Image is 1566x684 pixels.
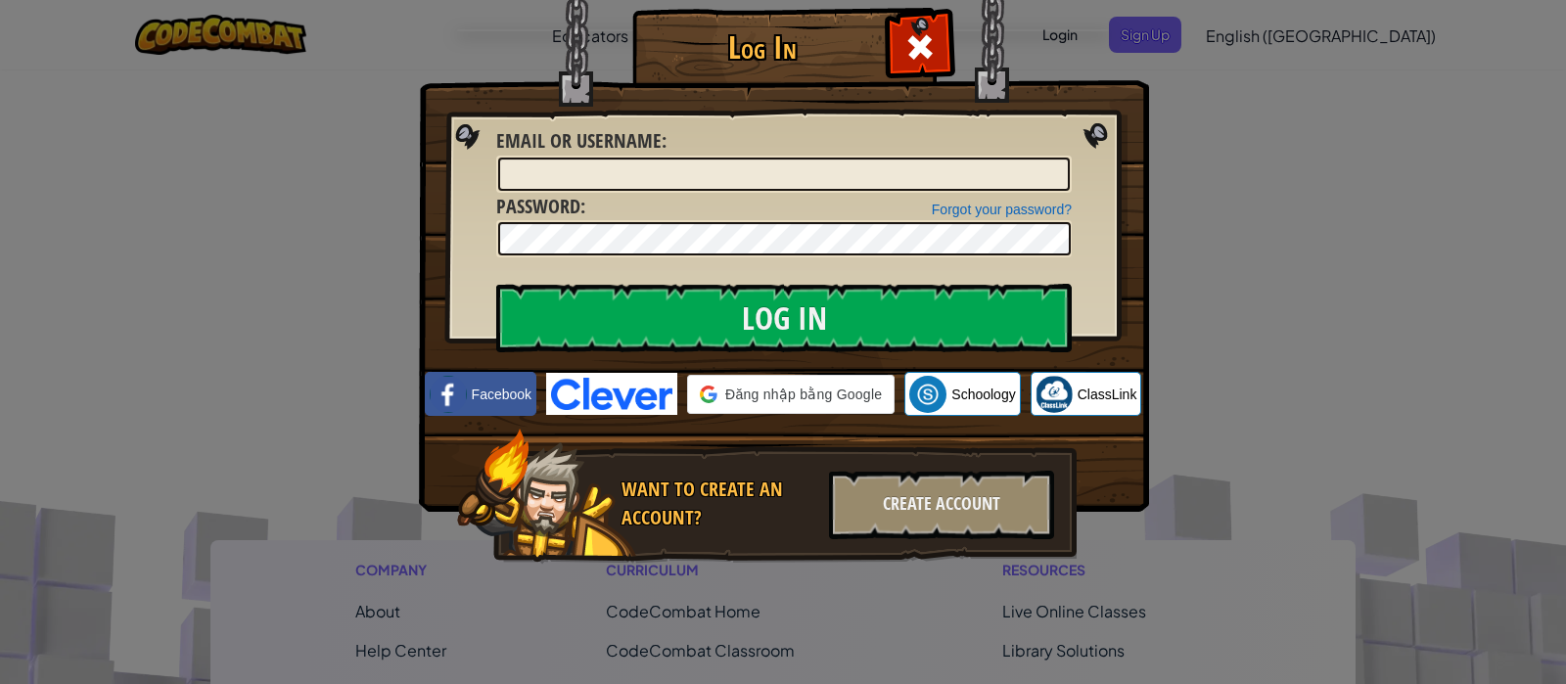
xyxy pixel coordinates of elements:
[546,373,677,415] img: clever-logo-blue.png
[430,376,467,413] img: facebook_small.png
[687,375,895,414] div: Đăng nhập bằng Google
[909,376,946,413] img: schoology.png
[725,385,882,404] span: Đăng nhập bằng Google
[496,127,667,156] label: :
[472,385,531,404] span: Facebook
[932,202,1072,217] a: Forgot your password?
[637,30,887,65] h1: Log In
[622,476,817,531] div: Want to create an account?
[1036,376,1073,413] img: classlink-logo-small.png
[496,193,585,221] label: :
[829,471,1054,539] div: Create Account
[951,385,1015,404] span: Schoology
[496,127,662,154] span: Email or Username
[496,284,1072,352] input: Log In
[496,193,580,219] span: Password
[1078,385,1137,404] span: ClassLink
